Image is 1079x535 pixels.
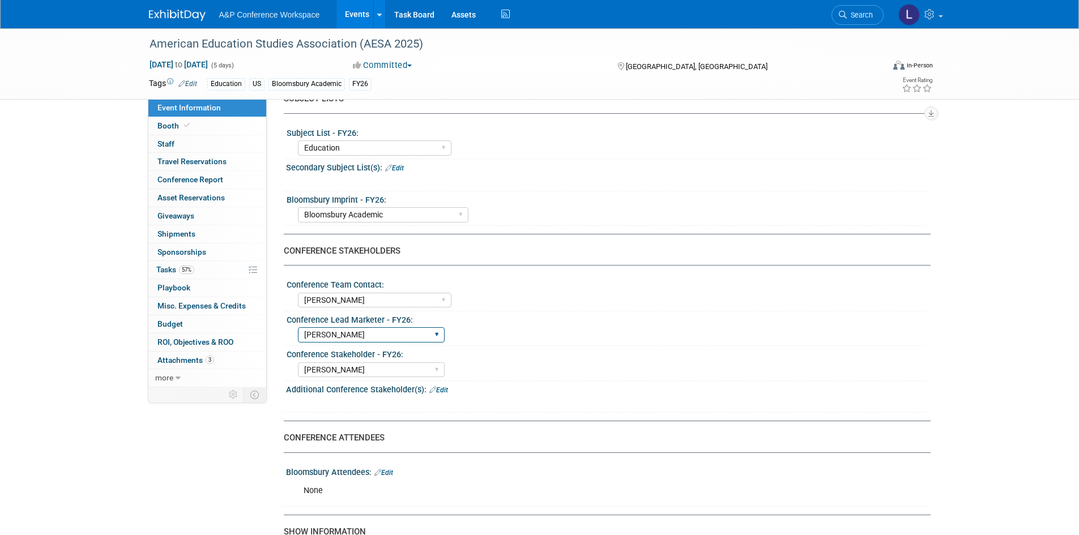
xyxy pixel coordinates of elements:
a: Misc. Expenses & Credits [148,297,266,315]
span: Conference Report [157,175,223,184]
div: Additional Conference Stakeholder(s): [286,381,931,396]
a: Asset Reservations [148,189,266,207]
div: US [249,78,265,90]
span: Giveaways [157,211,194,220]
a: Sponsorships [148,243,266,261]
span: [GEOGRAPHIC_DATA], [GEOGRAPHIC_DATA] [626,62,767,71]
span: ROI, Objectives & ROO [157,337,233,346]
a: Event Information [148,99,266,117]
a: Search [831,5,884,25]
div: Conference Team Contact: [287,276,926,290]
span: Staff [157,139,174,148]
a: Edit [385,164,404,172]
div: Event Rating [902,78,932,83]
a: more [148,369,266,387]
a: Edit [429,386,448,394]
div: Education [207,78,245,90]
span: Shipments [157,229,195,238]
img: Lianna Iwanikiw [898,4,920,25]
span: Booth [157,121,192,130]
div: American Education Studies Association (AESA 2025) [146,34,867,54]
a: ROI, Objectives & ROO [148,333,266,351]
div: Bloomsbury Imprint - FY26: [287,191,926,206]
a: Travel Reservations [148,153,266,170]
td: Personalize Event Tab Strip [224,387,244,402]
div: Subject List - FY26: [287,125,926,139]
span: 3 [206,356,214,364]
a: Edit [374,469,393,477]
div: FY26 [349,78,372,90]
div: Conference Lead Marketer - FY26: [287,311,926,326]
div: In-Person [906,61,933,70]
a: Attachments3 [148,352,266,369]
div: None [296,480,806,502]
span: more [155,373,173,382]
span: Asset Reservations [157,193,225,202]
span: Tasks [156,265,194,274]
div: Event Format [817,59,933,76]
span: Travel Reservations [157,157,227,166]
span: [DATE] [DATE] [149,59,208,70]
td: Tags [149,78,197,91]
div: Bloomsbury Attendees: [286,464,931,478]
div: CONFERENCE ATTENDEES [284,432,922,444]
a: Edit [178,80,197,88]
span: Playbook [157,283,190,292]
a: Tasks57% [148,261,266,279]
a: Playbook [148,279,266,297]
span: to [173,60,184,69]
span: A&P Conference Workspace [219,10,320,19]
a: Conference Report [148,171,266,189]
a: Staff [148,135,266,153]
img: Format-Inperson.png [893,61,905,70]
div: CONFERENCE STAKEHOLDERS [284,245,922,257]
td: Toggle Event Tabs [243,387,266,402]
img: ExhibitDay [149,10,206,21]
span: Event Information [157,103,221,112]
span: Sponsorships [157,247,206,256]
span: (5 days) [210,62,234,69]
span: Budget [157,319,183,328]
div: Conference Stakeholder - FY26: [287,346,926,360]
i: Booth reservation complete [184,122,190,129]
span: 57% [179,266,194,274]
a: Giveaways [148,207,266,225]
div: Bloomsbury Academic [268,78,345,90]
span: Misc. Expenses & Credits [157,301,246,310]
span: Search [847,11,873,19]
a: Booth [148,117,266,135]
button: Committed [349,59,416,71]
a: Budget [148,315,266,333]
span: Attachments [157,356,214,365]
a: Shipments [148,225,266,243]
div: Secondary Subject List(s): [286,159,931,174]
